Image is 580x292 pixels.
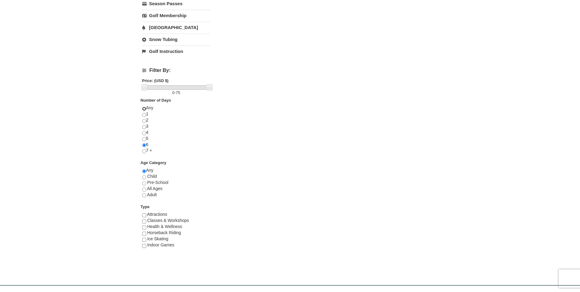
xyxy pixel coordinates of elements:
[147,212,167,217] span: Attractions
[147,230,181,235] span: Horseback Riding
[142,46,210,57] a: Golf Instruction
[147,224,182,229] span: Health & Wellness
[142,90,210,96] label: -
[147,192,157,197] span: Adult
[172,90,174,95] span: 0
[147,186,163,191] span: All Ages
[142,78,169,83] strong: Price: (USD $)
[141,160,167,165] strong: Age Category
[147,236,168,241] span: Ice Skating
[141,98,171,103] strong: Number of Days
[176,90,180,95] span: 75
[142,167,210,204] div: Any
[142,105,210,160] div: Any 1 2 3 4 5 6 7 +
[142,34,210,45] a: Snow Tubing
[142,68,210,73] h4: Filter By:
[142,10,210,21] a: Golf Membership
[147,242,174,247] span: Indoor Games
[147,174,157,179] span: Child
[142,22,210,33] a: [GEOGRAPHIC_DATA]
[147,218,189,223] span: Classes & Workshops
[141,204,150,209] strong: Type
[147,180,168,185] span: Pre-School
